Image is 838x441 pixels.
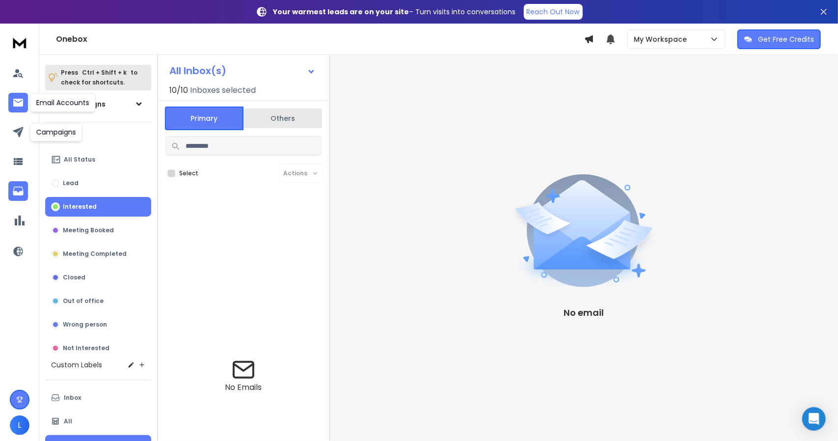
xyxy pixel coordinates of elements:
button: All [45,412,151,431]
p: Out of office [63,297,104,305]
span: 10 / 10 [169,84,188,96]
p: Closed [63,274,85,281]
button: Closed [45,268,151,287]
h3: Custom Labels [51,360,102,370]
h3: Inboxes selected [190,84,256,96]
button: Get Free Credits [737,29,821,49]
button: Primary [165,107,243,130]
button: Meeting Completed [45,244,151,264]
button: All Status [45,150,151,169]
p: All Status [64,156,95,164]
button: Not Interested [45,338,151,358]
button: L [10,415,29,435]
p: Press to check for shortcuts. [61,68,137,87]
label: Select [179,169,198,177]
p: Meeting Booked [63,226,114,234]
p: Not Interested [63,344,109,352]
h3: Filters [45,130,151,144]
button: Others [243,108,322,129]
p: Reach Out Now [527,7,580,17]
h1: All Inbox(s) [169,66,226,76]
button: Out of office [45,291,151,311]
p: All [64,417,72,425]
h1: Onebox [56,33,584,45]
button: All Inbox(s) [162,61,324,81]
button: Interested [45,197,151,217]
p: Wrong person [63,321,107,329]
div: Email Accounts [30,93,96,112]
div: Campaigns [30,123,82,141]
p: Interested [63,203,97,211]
p: Meeting Completed [63,250,127,258]
button: Inbox [45,388,151,408]
p: No Emails [225,382,262,393]
img: logo [10,33,29,52]
span: Ctrl + Shift + k [81,67,128,78]
p: No email [564,306,604,320]
p: My Workspace [634,34,691,44]
p: – Turn visits into conversations [273,7,516,17]
button: All Campaigns [45,94,151,114]
div: Open Intercom Messenger [802,407,826,431]
p: Inbox [64,394,81,402]
a: Reach Out Now [524,4,583,20]
p: Lead [63,179,79,187]
p: Get Free Credits [758,34,814,44]
button: Lead [45,173,151,193]
strong: Your warmest leads are on your site [273,7,409,17]
button: Wrong person [45,315,151,334]
button: Meeting Booked [45,220,151,240]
